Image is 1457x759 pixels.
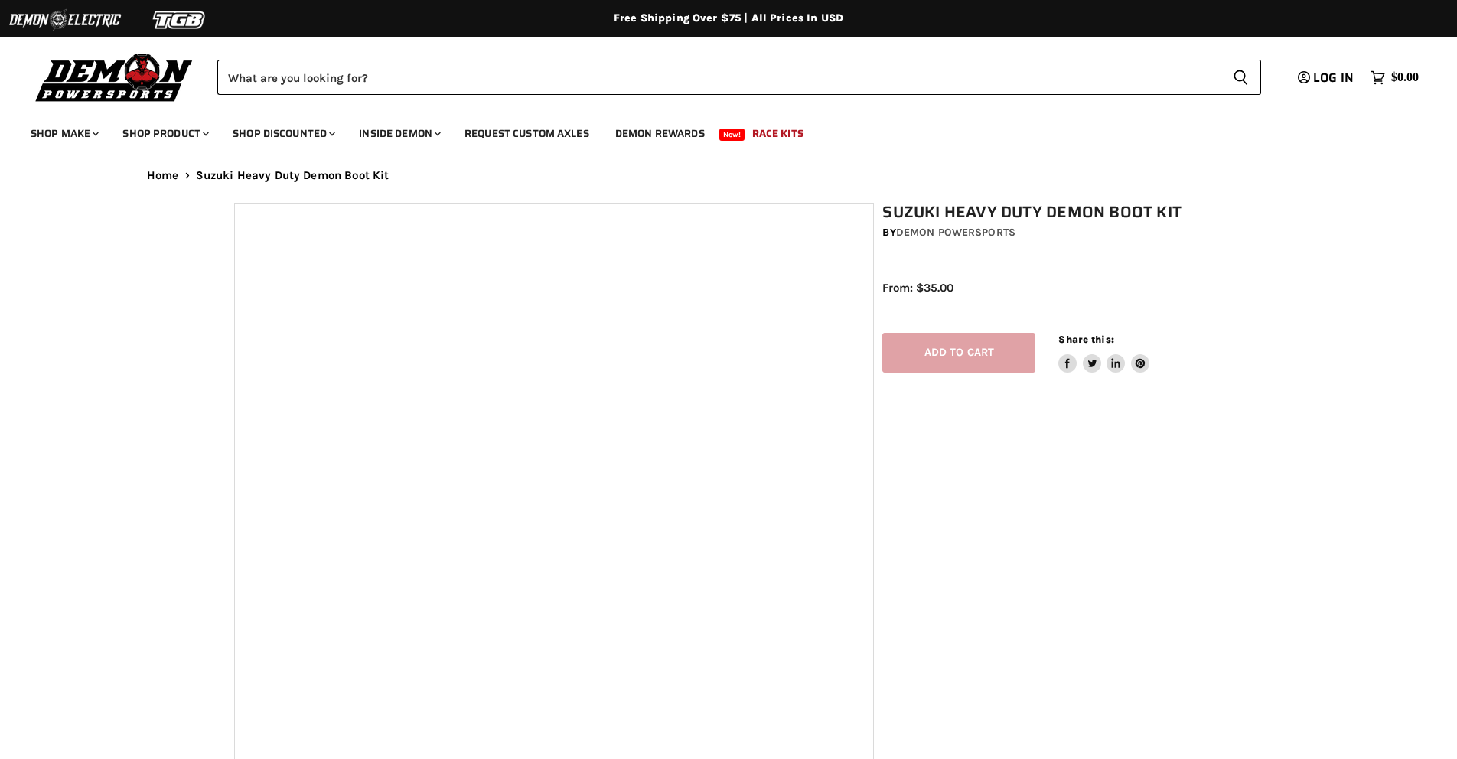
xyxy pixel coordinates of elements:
img: Demon Powersports [31,50,198,104]
a: Shop Discounted [221,118,344,149]
a: Log in [1291,71,1363,85]
a: Race Kits [741,118,815,149]
input: Search [217,60,1221,95]
form: Product [217,60,1261,95]
a: Home [147,169,179,182]
aside: Share this: [1058,333,1149,373]
h1: Suzuki Heavy Duty Demon Boot Kit [882,203,1231,222]
a: Inside Demon [347,118,450,149]
span: $0.00 [1391,70,1419,85]
img: Demon Electric Logo 2 [8,5,122,34]
div: by [882,224,1231,241]
span: Suzuki Heavy Duty Demon Boot Kit [196,169,390,182]
a: Demon Powersports [896,226,1015,239]
span: Share this: [1058,334,1113,345]
span: From: $35.00 [882,281,953,295]
a: Demon Rewards [604,118,716,149]
a: Shop Make [19,118,108,149]
a: Request Custom Axles [453,118,601,149]
img: TGB Logo 2 [122,5,237,34]
a: Shop Product [111,118,218,149]
nav: Breadcrumbs [116,169,1341,182]
span: Log in [1313,68,1354,87]
a: $0.00 [1363,67,1426,89]
ul: Main menu [19,112,1415,149]
div: Free Shipping Over $75 | All Prices In USD [116,11,1341,25]
span: New! [719,129,745,141]
button: Search [1221,60,1261,95]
